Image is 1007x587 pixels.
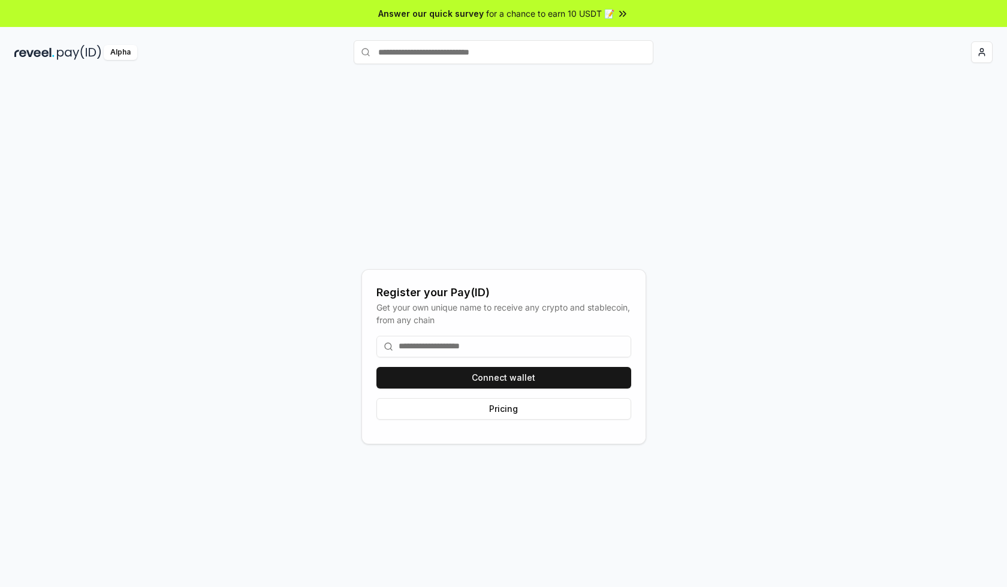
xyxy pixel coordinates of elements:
[14,45,55,60] img: reveel_dark
[378,7,484,20] span: Answer our quick survey
[376,284,631,301] div: Register your Pay(ID)
[376,398,631,420] button: Pricing
[486,7,614,20] span: for a chance to earn 10 USDT 📝
[376,367,631,389] button: Connect wallet
[104,45,137,60] div: Alpha
[57,45,101,60] img: pay_id
[376,301,631,326] div: Get your own unique name to receive any crypto and stablecoin, from any chain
